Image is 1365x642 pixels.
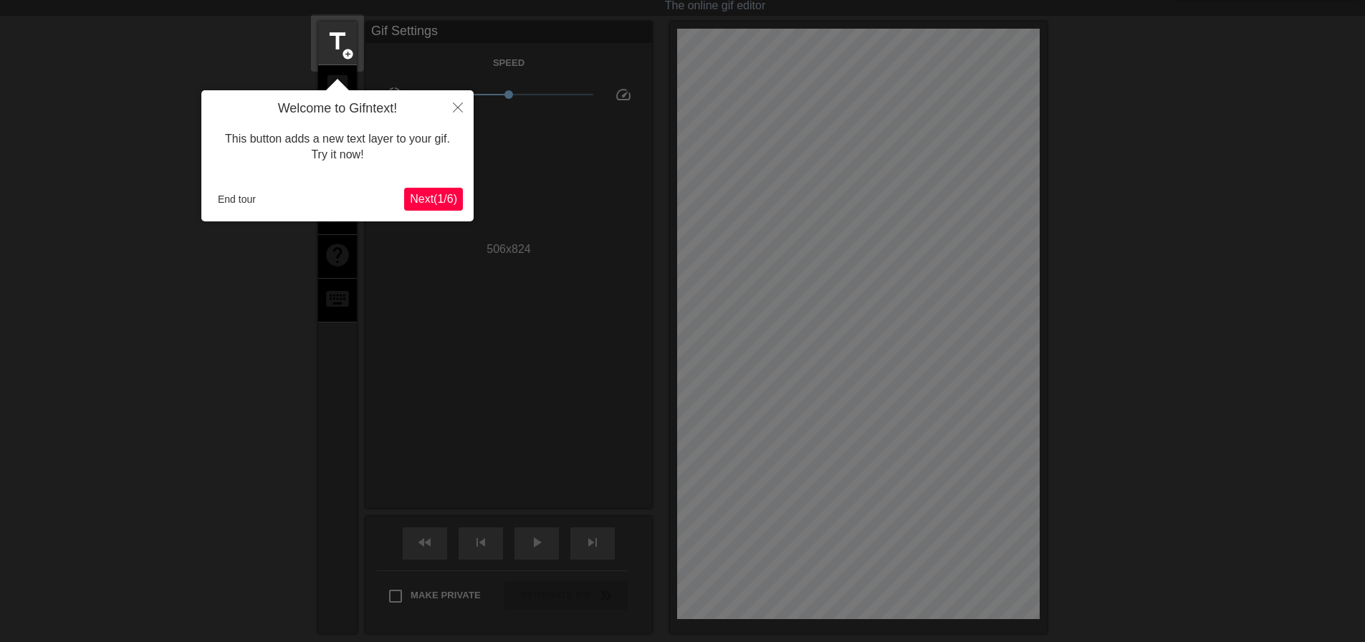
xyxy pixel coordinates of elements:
[212,188,262,210] button: End tour
[442,90,474,123] button: Close
[404,188,463,211] button: Next
[410,193,457,205] span: Next ( 1 / 6 )
[212,101,463,117] h4: Welcome to Gifntext!
[212,117,463,178] div: This button adds a new text layer to your gif. Try it now!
